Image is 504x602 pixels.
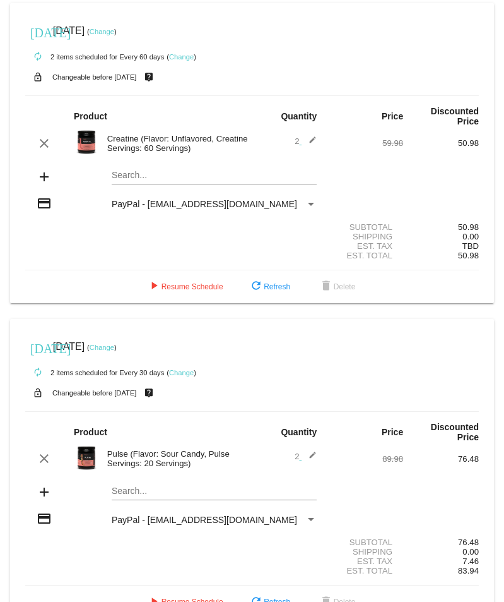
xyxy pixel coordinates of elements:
[382,427,403,437] strong: Price
[462,232,479,241] span: 0.00
[146,279,161,294] mat-icon: play_arrow
[327,454,403,464] div: 89.98
[52,73,137,81] small: Changeable before [DATE]
[37,136,52,151] mat-icon: clear
[238,275,300,298] button: Refresh
[167,53,196,61] small: ( )
[169,369,194,376] a: Change
[327,138,403,148] div: 59.98
[101,134,252,153] div: Creatine (Flavor: Unflavored, Creatine Servings: 60 Servings)
[327,222,403,232] div: Subtotal
[52,389,137,397] small: Changeable before [DATE]
[141,69,156,85] mat-icon: live_help
[30,340,45,355] mat-icon: [DATE]
[281,111,317,121] strong: Quantity
[403,138,479,148] div: 50.98
[112,515,317,525] mat-select: Payment Method
[146,282,223,291] span: Resume Schedule
[112,199,297,209] span: PayPal - [EMAIL_ADDRESS][DOMAIN_NAME]
[403,454,479,464] div: 76.48
[30,365,45,380] mat-icon: autorenew
[327,251,403,260] div: Est. Total
[458,566,479,575] span: 83.94
[249,282,290,291] span: Refresh
[403,222,479,232] div: 50.98
[403,538,479,547] div: 76.48
[458,251,479,260] span: 50.98
[327,547,403,557] div: Shipping
[74,445,99,471] img: Image-1-Carousel-Pulse-20S-Sour-Candy-Transp.png
[112,171,317,181] input: Search...
[319,279,334,294] mat-icon: delete
[30,385,45,401] mat-icon: lock_open
[327,566,403,575] div: Est. Total
[327,557,403,566] div: Est. Tax
[30,24,45,39] mat-icon: [DATE]
[37,196,52,211] mat-icon: credit_card
[136,275,233,298] button: Resume Schedule
[112,199,317,209] mat-select: Payment Method
[431,106,479,126] strong: Discounted Price
[74,427,107,437] strong: Product
[101,449,252,468] div: Pulse (Flavor: Sour Candy, Pulse Servings: 20 Servings)
[327,538,403,547] div: Subtotal
[112,486,317,497] input: Search...
[30,49,45,64] mat-icon: autorenew
[169,53,194,61] a: Change
[431,422,479,442] strong: Discounted Price
[37,169,52,184] mat-icon: add
[281,427,317,437] strong: Quantity
[37,511,52,526] mat-icon: credit_card
[87,28,117,35] small: ( )
[327,241,403,251] div: Est. Tax
[141,385,156,401] mat-icon: live_help
[462,241,479,251] span: TBD
[319,282,356,291] span: Delete
[25,53,164,61] small: 2 items scheduled for Every 60 days
[382,111,403,121] strong: Price
[90,344,114,351] a: Change
[302,136,317,151] mat-icon: edit
[37,485,52,500] mat-icon: add
[295,452,317,461] span: 2
[112,515,297,525] span: PayPal - [EMAIL_ADDRESS][DOMAIN_NAME]
[249,279,264,294] mat-icon: refresh
[90,28,114,35] a: Change
[74,111,107,121] strong: Product
[25,369,164,376] small: 2 items scheduled for Every 30 days
[30,69,45,85] mat-icon: lock_open
[327,232,403,241] div: Shipping
[167,369,196,376] small: ( )
[295,136,317,146] span: 2
[87,344,117,351] small: ( )
[37,451,52,466] mat-icon: clear
[462,557,479,566] span: 7.46
[74,129,99,155] img: Image-1-Carousel-Creatine-60S-1000x1000-Transp.png
[302,451,317,466] mat-icon: edit
[308,275,366,298] button: Delete
[462,547,479,557] span: 0.00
